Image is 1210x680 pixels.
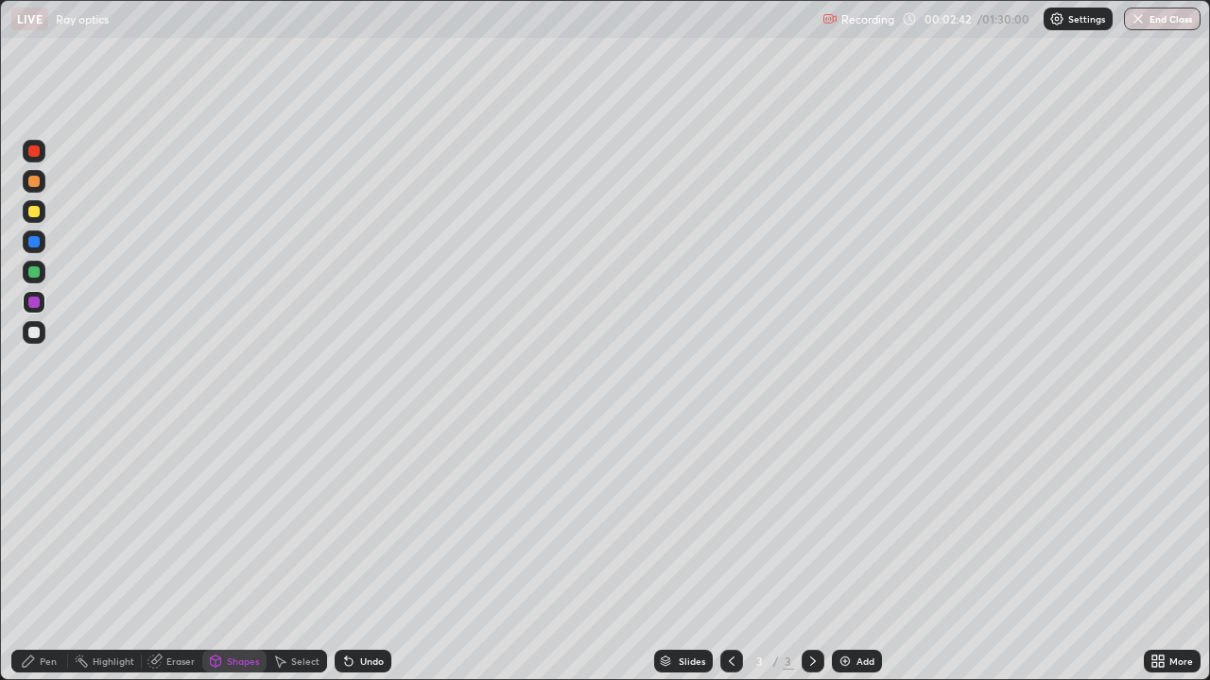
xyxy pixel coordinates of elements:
div: Slides [679,656,705,666]
img: recording.375f2c34.svg [822,11,838,26]
div: Pen [40,656,57,666]
p: Recording [841,12,894,26]
img: class-settings-icons [1049,11,1064,26]
div: 3 [751,655,769,667]
p: LIVE [17,11,43,26]
img: add-slide-button [838,654,853,669]
img: end-class-cross [1131,11,1146,26]
div: Undo [360,656,384,666]
div: Shapes [227,656,259,666]
p: Settings [1068,14,1105,24]
div: Select [291,656,320,666]
div: Add [856,656,874,666]
div: 3 [783,653,794,670]
p: Ray optics [56,11,109,26]
button: End Class [1124,8,1201,30]
div: Eraser [166,656,195,666]
div: / [773,655,779,667]
div: More [1169,656,1193,666]
div: Highlight [93,656,134,666]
